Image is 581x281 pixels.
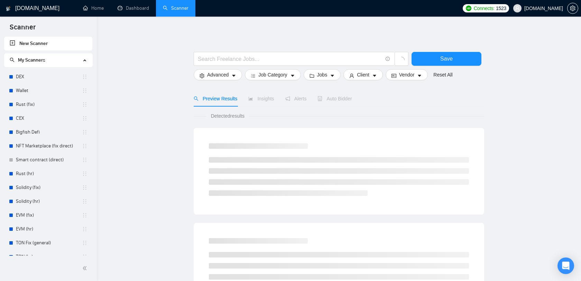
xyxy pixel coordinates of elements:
span: idcard [391,73,396,78]
li: Bigfish Defi [4,125,92,139]
li: Solidity (hr) [4,194,92,208]
span: caret-down [290,73,295,78]
span: Client [357,71,369,79]
span: setting [200,73,204,78]
span: holder [82,116,87,121]
a: Solidity (fix) [16,181,82,194]
span: search [10,57,15,62]
span: robot [317,96,322,101]
span: Vendor [399,71,414,79]
span: loading [398,57,405,63]
span: Insights [248,96,274,101]
a: Reset All [433,71,452,79]
a: Rust (hr) [16,167,82,181]
span: Alerts [285,96,307,101]
span: caret-down [417,73,422,78]
span: Scanner [4,22,41,37]
button: userClientcaret-down [343,69,383,80]
span: Save [440,54,453,63]
span: holder [82,157,87,163]
span: holder [82,129,87,135]
li: Smart contract (direct) [4,153,92,167]
span: holder [82,88,87,93]
span: Preview Results [194,96,237,101]
a: CEX [16,111,82,125]
span: caret-down [231,73,236,78]
a: Bigfish Defi [16,125,82,139]
span: setting [568,6,578,11]
a: DEX [16,70,82,84]
span: Detected results [206,112,249,120]
span: holder [82,240,87,246]
span: Connects: [474,4,495,12]
a: NFT Marketplace (fix direct) [16,139,82,153]
li: Solidity (fix) [4,181,92,194]
span: caret-down [330,73,335,78]
li: DEX [4,70,92,84]
span: folder [310,73,314,78]
span: holder [82,74,87,80]
span: caret-down [372,73,377,78]
input: Search Freelance Jobs... [198,55,382,63]
span: Advanced [207,71,229,79]
span: Jobs [317,71,328,79]
li: NFT Marketplace (fix direct) [4,139,92,153]
div: Open Intercom Messenger [557,257,574,274]
span: Auto Bidder [317,96,352,101]
li: New Scanner [4,37,92,51]
span: holder [82,102,87,107]
span: holder [82,143,87,149]
li: TON Fix (general) [4,236,92,250]
span: Job Category [258,71,287,79]
button: folderJobscaret-down [304,69,341,80]
span: holder [82,254,87,260]
a: setting [567,6,578,11]
a: EVM (hr) [16,222,82,236]
a: TON Fix (general) [16,236,82,250]
img: logo [6,3,11,14]
span: holder [82,185,87,190]
span: user [349,73,354,78]
span: info-circle [386,57,390,61]
a: EVM (fix) [16,208,82,222]
span: My Scanners [18,57,45,63]
span: area-chart [248,96,253,101]
span: holder [82,171,87,176]
li: Rust (hr) [4,167,92,181]
li: TON (hr) [4,250,92,264]
a: New Scanner [10,37,87,51]
span: holder [82,212,87,218]
a: TON (hr) [16,250,82,264]
span: search [194,96,199,101]
button: settingAdvancedcaret-down [194,69,242,80]
a: searchScanner [163,5,188,11]
button: setting [567,3,578,14]
button: idcardVendorcaret-down [386,69,428,80]
li: Rust (fix) [4,98,92,111]
span: holder [82,199,87,204]
span: bars [251,73,256,78]
a: homeHome [83,5,104,11]
button: Save [412,52,481,66]
button: barsJob Categorycaret-down [245,69,301,80]
span: holder [82,226,87,232]
a: dashboardDashboard [118,5,149,11]
span: My Scanners [10,57,45,63]
li: EVM (fix) [4,208,92,222]
a: Rust (fix) [16,98,82,111]
span: double-left [82,265,89,272]
li: EVM (hr) [4,222,92,236]
a: Smart contract (direct) [16,153,82,167]
li: CEX [4,111,92,125]
a: Solidity (hr) [16,194,82,208]
span: notification [285,96,290,101]
span: user [515,6,520,11]
img: upwork-logo.png [466,6,471,11]
a: Wallet [16,84,82,98]
li: Wallet [4,84,92,98]
span: 1523 [496,4,506,12]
